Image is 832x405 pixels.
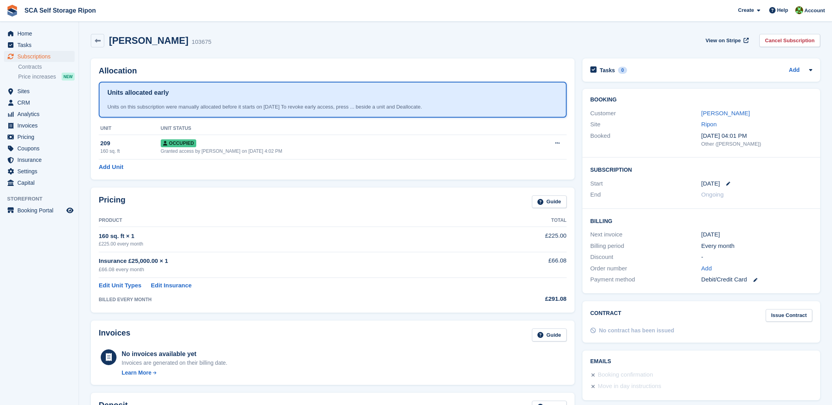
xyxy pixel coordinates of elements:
a: Edit Unit Types [99,281,141,290]
div: Start [590,179,701,188]
span: Booking Portal [17,205,65,216]
div: £66.08 every month [99,266,479,274]
a: menu [4,39,75,51]
td: £225.00 [479,227,567,252]
a: Add [701,264,712,273]
div: Every month [701,242,812,251]
span: Subscriptions [17,51,65,62]
a: Issue Contract [766,309,812,322]
div: End [590,190,701,199]
span: Settings [17,166,65,177]
a: menu [4,86,75,97]
a: Ripon [701,121,717,127]
h1: Units allocated early [107,88,169,97]
div: Units on this subscription were manually allocated before it starts on [DATE] To revoke early acc... [107,103,558,111]
a: Learn More [122,369,227,377]
a: menu [4,166,75,177]
td: £66.08 [479,252,567,277]
div: Debit/Credit Card [701,275,812,284]
a: Guide [532,328,567,341]
div: Booking confirmation [598,370,653,380]
span: View on Stripe [706,37,741,45]
div: No contract has been issued [599,326,674,335]
div: [DATE] 04:01 PM [701,131,812,141]
span: Pricing [17,131,65,142]
a: menu [4,97,75,108]
time: 2025-09-01 00:00:00 UTC [701,179,720,188]
div: Move in day instructions [598,382,661,391]
div: £225.00 every month [99,240,479,247]
a: SCA Self Storage Ripon [21,4,99,17]
div: Billing period [590,242,701,251]
a: Price increases NEW [18,72,75,81]
div: £291.08 [479,294,567,304]
div: Booked [590,131,701,148]
a: menu [4,120,75,131]
a: Preview store [65,206,75,215]
h2: Contract [590,309,622,322]
h2: Invoices [99,328,130,341]
h2: Emails [590,358,812,365]
div: Next invoice [590,230,701,239]
h2: Tasks [600,67,615,74]
span: Storefront [7,195,79,203]
h2: Booking [590,97,812,103]
div: Other ([PERSON_NAME]) [701,140,812,148]
a: menu [4,154,75,165]
div: 103675 [192,37,211,47]
a: menu [4,177,75,188]
div: [DATE] [701,230,812,239]
th: Unit [99,122,161,135]
a: menu [4,51,75,62]
th: Product [99,214,479,227]
h2: Subscription [590,165,812,173]
h2: Billing [590,217,812,225]
div: Payment method [590,275,701,284]
div: NEW [62,73,75,81]
span: Tasks [17,39,65,51]
span: Home [17,28,65,39]
a: menu [4,205,75,216]
span: CRM [17,97,65,108]
div: BILLED EVERY MONTH [99,296,479,303]
span: Coupons [17,143,65,154]
a: Add Unit [99,163,123,172]
h2: Allocation [99,66,567,75]
span: Create [738,6,754,14]
div: 0 [618,67,627,74]
h2: Pricing [99,195,126,208]
h2: [PERSON_NAME] [109,35,188,46]
span: Invoices [17,120,65,131]
img: stora-icon-8386f47178a22dfd0bd8f6a31ec36ba5ce8667c1dd55bd0f319d3a0aa187defe.svg [6,5,18,17]
img: Kelly Neesham [795,6,803,14]
span: Ongoing [701,191,724,198]
a: Contracts [18,63,75,71]
div: Customer [590,109,701,118]
th: Unit Status [161,122,518,135]
a: Guide [532,195,567,208]
div: Learn More [122,369,151,377]
th: Total [479,214,567,227]
a: menu [4,131,75,142]
span: Sites [17,86,65,97]
span: Capital [17,177,65,188]
a: Edit Insurance [151,281,192,290]
a: Add [789,66,800,75]
div: No invoices available yet [122,349,227,359]
div: - [701,253,812,262]
div: Discount [590,253,701,262]
div: Order number [590,264,701,273]
span: Analytics [17,109,65,120]
div: 209 [100,139,161,148]
div: Insurance £25,000.00 × 1 [99,257,479,266]
div: 160 sq. ft × 1 [99,232,479,241]
span: Price increases [18,73,56,81]
a: Cancel Subscription [759,34,820,47]
span: Help [777,6,788,14]
a: [PERSON_NAME] [701,110,750,116]
span: Account [804,7,825,15]
a: menu [4,109,75,120]
div: Invoices are generated on their billing date. [122,359,227,367]
div: Granted access by [PERSON_NAME] on [DATE] 4:02 PM [161,148,518,155]
a: menu [4,28,75,39]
